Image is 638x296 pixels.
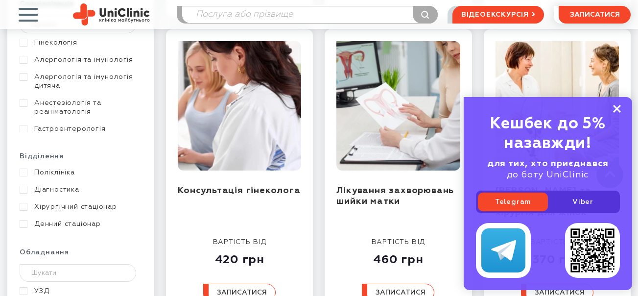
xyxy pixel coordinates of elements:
[496,41,619,171] img: Лікувальна та естетична інтимна хірургія для жінок
[476,114,620,153] div: Кешбек до 5% назавжди!
[213,239,267,246] span: вартість від
[73,3,150,25] img: Uniclinic
[570,11,620,18] span: записатися
[336,41,460,171] img: Лікування захворювань шийки матки
[178,41,301,171] img: Консультація гінеколога
[203,247,276,267] div: 420 грн
[20,55,140,64] a: Алергологія та імунологія
[487,159,609,168] b: для тих, хто приєднався
[20,287,140,296] a: УЗД
[182,6,437,23] input: Послуга або прізвище
[548,193,618,211] a: Viber
[20,185,140,194] a: Діагностика
[20,202,140,211] a: Хірургічний стаціонар
[461,6,529,23] span: відеоекскурсія
[20,152,142,168] div: Відділення
[20,220,140,228] a: Денний стаціонар
[20,124,140,133] a: Гастроентерологія
[20,264,136,282] input: Шукати
[476,158,620,181] div: до боту UniClinic
[362,247,434,267] div: 460 грн
[20,248,142,264] div: Обладнання
[535,289,585,296] span: записатися
[217,289,267,296] span: записатися
[20,73,140,90] a: Алергологія та імунологія дитяча
[452,6,544,24] a: відеоекскурсія
[478,193,548,211] a: Telegram
[336,186,454,206] a: Лікування захворювань шийки матки
[178,186,300,195] a: Консультація гінеколога
[20,168,140,177] a: Поліклініка
[20,38,140,47] a: Гінекологія
[376,289,425,296] span: записатися
[20,99,140,116] a: Анестезіологія та реаніматологія
[372,239,425,246] span: вартість від
[559,6,631,24] button: записатися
